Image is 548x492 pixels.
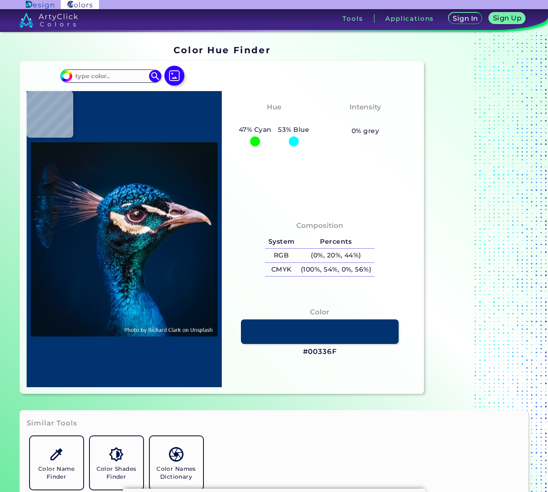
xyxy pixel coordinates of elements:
h3: Applications [385,15,434,22]
a: Sign In [450,13,481,24]
h3: Similar Tools [27,418,77,428]
h3: Tools [342,15,363,22]
h4: Intensity [350,101,381,113]
img: icon_color_name_finder.svg [49,447,64,462]
h3: #00336F [303,347,337,357]
h5: 0% grey [352,126,379,136]
h5: Color Name Finder [33,465,80,481]
img: icon picture [164,66,184,86]
h4: Color [310,306,329,318]
h3: Cyan-Blue [250,114,298,124]
h5: 53% Blue [275,124,312,135]
h5: Sign Up [494,15,520,21]
img: icon_color_shades.svg [109,447,124,462]
h4: Hue [267,101,281,113]
img: icon search [149,70,161,82]
input: type color.. [72,71,150,82]
h1: Color Hue Finder [174,44,270,56]
img: icon_color_names_dictionary.svg [169,447,183,462]
h5: CMYK [265,263,298,277]
a: Sign Up [491,13,524,24]
img: img_pavlin.jpg [31,95,218,383]
img: ArtyClick Design logo [26,1,54,9]
h5: (0%, 20%, 44%) [298,249,374,262]
h5: Sign In [454,15,477,22]
h5: (100%, 54%, 0%, 56%) [298,263,374,277]
h5: Percents [298,235,374,249]
h5: Color Names Dictionary [153,465,200,481]
h3: Vibrant [347,114,384,124]
h5: System [265,235,298,249]
h5: 47% Cyan [236,124,275,135]
h4: Composition [296,220,343,232]
h5: RGB [265,249,298,262]
h5: Color Shades Finder [93,465,140,481]
img: logo_artyclick_colors_white.svg [19,12,78,27]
